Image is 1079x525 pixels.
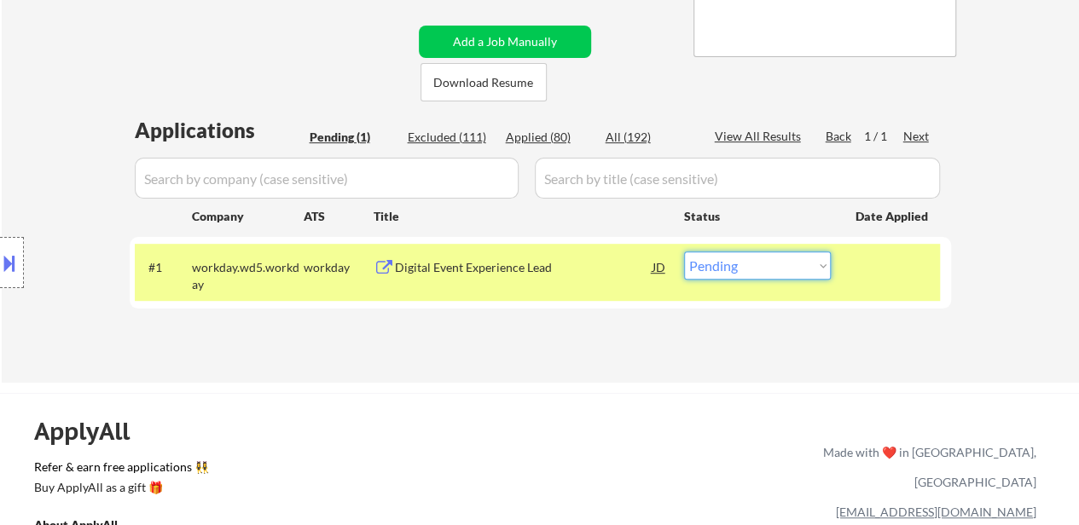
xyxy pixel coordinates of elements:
a: [EMAIL_ADDRESS][DOMAIN_NAME] [836,505,1036,519]
div: View All Results [715,128,806,145]
div: Digital Event Experience Lead [395,259,653,276]
div: All (192) [606,129,691,146]
div: Date Applied [856,208,931,225]
div: ApplyAll [34,417,149,446]
div: Next [903,128,931,145]
div: Back [826,128,853,145]
div: Made with ❤️ in [GEOGRAPHIC_DATA], [GEOGRAPHIC_DATA] [816,437,1036,497]
div: Buy ApplyAll as a gift 🎁 [34,482,205,493]
div: ATS [304,208,374,225]
div: Pending (1) [310,129,395,146]
button: Add a Job Manually [419,26,591,58]
div: Status [684,200,831,231]
a: Refer & earn free applications 👯‍♀️ [34,461,467,479]
input: Search by title (case sensitive) [535,158,940,199]
div: 1 / 1 [864,128,903,145]
input: Search by company (case sensitive) [135,158,519,199]
div: Applied (80) [506,129,591,146]
button: Download Resume [421,63,547,101]
div: JD [651,251,668,282]
a: Buy ApplyAll as a gift 🎁 [34,479,205,500]
div: Excluded (111) [408,129,493,146]
div: workday [304,259,374,276]
div: Title [374,208,668,225]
